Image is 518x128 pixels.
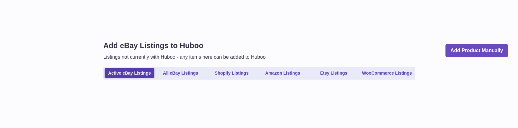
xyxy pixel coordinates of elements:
[103,41,266,51] h1: Add eBay Listings to Huboo
[309,68,359,78] a: Etsy Listings
[207,68,257,78] a: Shopify Listings
[445,44,508,57] a: Add Product Manually
[360,68,414,78] a: WooCommerce Listings
[258,68,308,78] a: Amazon Listings
[105,68,154,78] a: Active eBay Listings
[103,54,266,61] p: Listings not currently with Huboo - any items here can be added to Huboo
[156,68,205,78] a: All eBay Listings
